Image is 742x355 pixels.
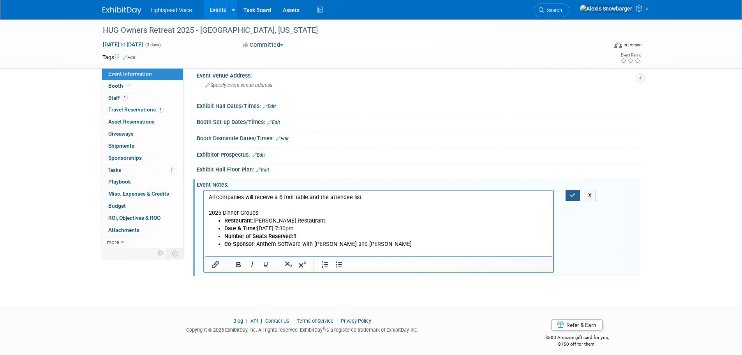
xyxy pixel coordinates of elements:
[108,95,128,101] span: Staff
[102,325,503,334] div: Copyright © 2025 ExhibitDay, Inc. All rights reserved. ExhibitDay is a registered trademark of Ex...
[623,42,642,48] div: In-Person
[102,92,183,104] a: Staff1
[204,191,553,256] iframe: Rich Text Area
[544,7,562,13] span: Search
[197,164,640,174] div: Exhibit Hall Floor Plan:
[256,167,269,173] a: Edit
[108,118,155,125] span: Asset Reservations
[102,188,183,200] a: Misc. Expenses & Credits
[108,203,126,209] span: Budget
[282,259,295,270] button: Subscript
[534,4,569,17] a: Search
[108,215,160,221] span: ROI, Objectives & ROO
[108,83,132,89] span: Booth
[102,224,183,236] a: Attachments
[108,191,169,197] span: Misc. Expenses & Credits
[102,68,183,80] a: Event Information
[267,120,280,125] a: Edit
[102,176,183,188] a: Playbook
[197,70,640,79] div: Event Venue Address:
[562,41,642,52] div: Event Format
[323,326,325,330] sup: ®
[102,212,183,224] a: ROI, Objectives & ROO
[620,53,641,57] div: Event Rating
[151,7,192,13] span: Lightspeed Voice
[332,259,345,270] button: Bullet list
[102,237,183,248] a: more
[102,116,183,128] a: Asset Reservations
[108,155,142,161] span: Sponsorships
[233,318,243,324] a: Blog
[263,104,276,109] a: Edit
[102,140,183,152] a: Shipments
[154,248,167,258] td: Personalize Event Tab Strip
[122,95,128,101] span: 1
[252,152,265,158] a: Edit
[102,164,183,176] a: Tasks
[341,318,371,324] a: Privacy Policy
[167,248,183,258] td: Toggle Event Tabs
[197,149,640,159] div: Exhibitor Prospectus:
[108,178,131,185] span: Playbook
[108,143,134,149] span: Shipments
[240,41,286,49] button: Committed
[102,41,143,48] span: [DATE] [DATE]
[100,23,596,37] div: HUG Owners Retreat 2025 - [GEOGRAPHIC_DATA], [US_STATE]
[102,80,183,92] a: Booth
[197,100,640,110] div: Exhibit Hall Dates/Times:
[123,55,136,60] a: Edit
[107,239,119,245] span: more
[119,41,127,48] span: to
[108,71,152,77] span: Event Information
[209,259,222,270] button: Insert/edit link
[276,136,289,141] a: Edit
[614,42,622,48] img: Format-Inperson.png
[335,318,340,324] span: |
[514,329,640,347] div: $500 Amazon gift card for you,
[197,179,640,189] div: Event Notes:
[127,83,130,88] i: Booth reservation complete
[551,319,603,331] a: Refer & Earn
[580,4,633,13] img: Alexis Snowbarger
[102,152,183,164] a: Sponsorships
[297,318,333,324] a: Terms of Service
[244,318,249,324] span: |
[102,200,183,212] a: Budget
[108,167,121,173] span: Tasks
[245,259,259,270] button: Italic
[232,259,245,270] button: Bold
[205,82,272,88] span: Specify event venue address
[197,116,640,126] div: Booth Set-up Dates/Times:
[259,259,272,270] button: Underline
[250,318,258,324] a: API
[291,318,296,324] span: |
[584,190,596,201] button: X
[102,7,141,14] img: ExhibitDay
[108,227,139,233] span: Attachments
[259,318,264,324] span: |
[319,259,332,270] button: Numbered list
[514,341,640,348] div: $150 off for them.
[108,131,134,137] span: Giveaways
[265,318,289,324] a: Contact Us
[108,106,164,113] span: Travel Reservations
[102,104,183,116] a: Travel Reservations1
[296,259,309,270] button: Superscript
[145,42,161,48] span: (3 days)
[102,53,136,61] td: Tags
[197,132,640,143] div: Booth Dismantle Dates/Times:
[158,107,164,113] span: 1
[102,128,183,140] a: Giveaways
